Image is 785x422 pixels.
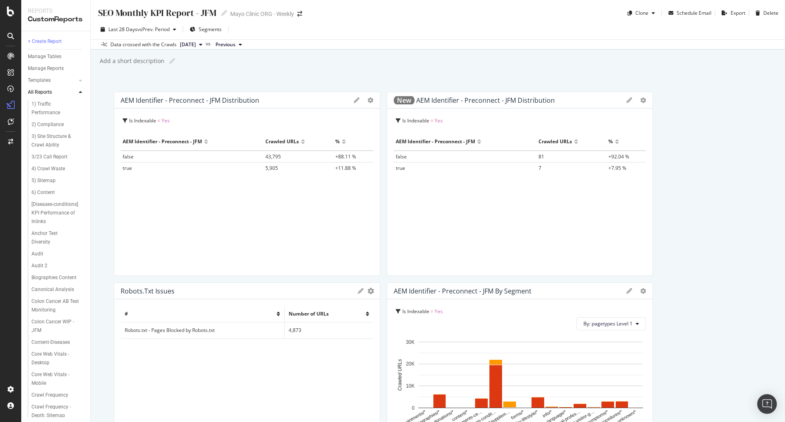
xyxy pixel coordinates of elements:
[31,165,65,173] div: 4) Crawl Waste
[265,153,281,160] span: 43,795
[108,26,137,33] span: Last 28 Days
[402,308,429,315] span: Is Indexable
[394,96,555,105] span: AEM Identifier - Preconnect - JFM Distribution
[31,273,85,282] a: Biographies Content
[28,88,52,97] div: All Reports
[28,37,85,46] a: + Create Report
[431,308,433,315] span: =
[31,176,56,185] div: 5) Sitemap
[402,117,429,124] span: Is Indexable
[99,57,164,65] div: Add a short description
[212,40,245,50] button: Previous
[31,250,85,258] a: Audit
[396,153,407,160] span: false
[31,403,79,420] div: Crawl Frequency - Depth, Sitemap
[125,310,128,317] span: #
[31,370,78,388] div: Core Web Vitals - Mobile
[31,262,85,270] a: Audit 2
[763,9,778,16] div: Delete
[114,92,380,276] div: AEM Identifier - Preconnect - JFM DistributiongeargearIs Indexable = YesAEM Identifier - Preconne...
[180,41,196,48] span: 2025 Sep. 10th
[608,135,613,148] div: %
[394,287,532,295] div: AEM Identifier - Preconnect - JFM by Segment
[31,120,85,129] a: 2) Compliance
[177,40,206,50] button: [DATE]
[757,394,777,414] div: Open Intercom Messenger
[31,120,64,129] div: 2) Compliance
[31,229,76,246] div: Anchor Text Diversity
[335,135,340,148] div: %
[123,165,132,172] span: true
[677,9,711,16] div: Schedule Email
[31,297,85,314] a: Colon Cancer AB Test Monitoring
[28,88,76,97] a: All Reports
[31,200,81,226] div: [Diseases-conditions] KPI Performance of Inlinks
[31,370,85,388] a: Core Web Vitals - Mobile
[665,7,711,20] button: Schedule Email
[265,135,299,148] div: Crawled URLs
[335,153,356,160] span: +88.11 %
[510,409,525,420] text: forms/*
[538,165,541,172] span: 7
[297,11,302,17] div: arrow-right-arrow-left
[608,153,629,160] span: +92.04 %
[576,317,646,330] button: By: pagetypes Level 1
[97,7,216,19] div: SEO Monthly KPI Report - JFM
[97,23,179,36] button: Last 28 DaysvsPrev. Period
[31,200,85,226] a: [Diseases-conditions] KPI Performance of Inlinks
[199,26,222,33] span: Segments
[28,64,85,73] a: Manage Reports
[123,153,134,160] span: false
[451,409,469,422] text: content/*
[31,391,85,399] a: Crawl Frequency
[406,339,414,345] text: 30K
[31,250,43,258] div: Audit
[28,76,76,85] a: Templates
[335,165,356,172] span: +11.88 %
[635,9,648,16] div: Clone
[284,322,373,339] td: 4,873
[31,176,85,185] a: 5) Sitemap
[110,41,177,48] div: Data crossed with the Crawls
[406,383,414,389] text: 10K
[396,135,475,148] div: AEM Identifier - Preconnect - JFM
[31,165,85,173] a: 4) Crawl Waste
[28,15,84,24] div: CustomReports
[412,405,415,411] text: 0
[31,391,68,399] div: Crawl Frequency
[31,153,85,161] a: 3/23 Call Report
[28,37,62,46] div: + Create Report
[31,318,78,335] div: Colon Cancer WIP - JFM
[368,288,374,294] div: gear
[129,117,156,124] span: Is Indexable
[624,7,658,20] button: Clone
[123,135,202,148] div: AEM Identifier - Preconnect - JFM
[137,26,170,33] span: vs Prev. Period
[583,320,632,327] span: By: pagetypes Level 1
[206,40,212,47] span: vs
[186,23,225,36] button: Segments
[31,153,67,161] div: 3/23 Call Report
[31,285,74,294] div: Canonical Analysis
[31,132,85,149] a: 3) Site Structure & Crawl Ability
[397,359,403,390] text: Crawled URLs
[31,338,85,347] a: Content-Diseases
[31,350,85,367] a: Core Web Vitals - Desktop
[640,288,646,294] div: gear
[31,338,70,347] div: Content-Diseases
[31,297,79,314] div: Colon Cancer AB Test Monitoring
[31,188,85,197] a: 6) Content
[718,7,745,20] button: Export
[28,76,51,85] div: Templates
[31,285,85,294] a: Canonical Analysis
[31,350,78,367] div: Core Web Vitals - Desktop
[161,117,170,124] span: Yes
[31,132,79,149] div: 3) Site Structure & Crawl Ability
[387,92,653,276] div: newAEM Identifier - Preconnect - JFM DistributiongeargearIs Indexable = YesAEM Identifier - Preco...
[157,117,160,124] span: =
[31,100,77,117] div: 1) Traffic Performance
[31,318,85,335] a: Colon Cancer WIP - JFM
[608,165,626,172] span: +7.95 %
[396,165,405,172] span: true
[31,273,76,282] div: Biographies Content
